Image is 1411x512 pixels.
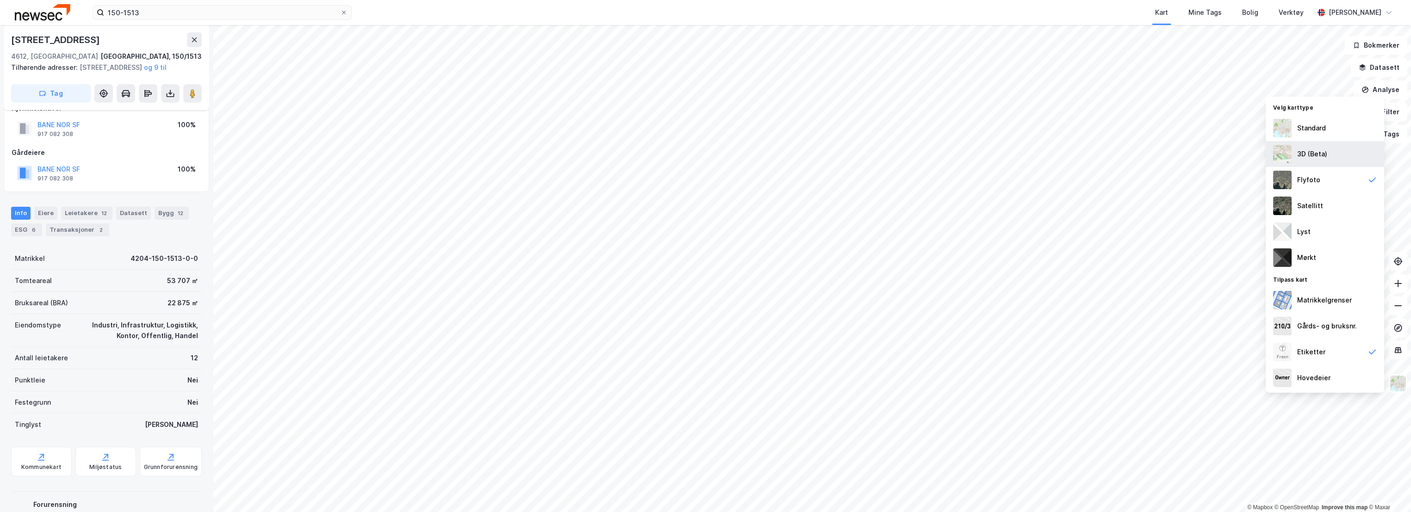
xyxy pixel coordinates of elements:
[11,223,42,236] div: ESG
[1297,321,1357,332] div: Gårds- og bruksnr.
[37,175,73,182] div: 917 082 308
[15,275,52,286] div: Tomteareal
[1273,171,1292,189] img: Z
[1242,7,1258,18] div: Bolig
[1273,222,1292,241] img: luj3wr1y2y3+OchiMxRmMxRlscgabnMEmZ7DJGWxyBpucwSZnsMkZbHIGm5zBJmewyRlscgabnMEmZ7DJGWxyBpucwSZnsMkZ...
[15,419,41,430] div: Tinglyst
[11,62,194,73] div: [STREET_ADDRESS]
[1273,197,1292,215] img: 9k=
[37,130,73,138] div: 917 082 308
[191,352,198,364] div: 12
[144,463,198,471] div: Grunnforurensning
[1322,504,1367,511] a: Improve this map
[15,397,51,408] div: Festegrunn
[1247,504,1273,511] a: Mapbox
[12,147,201,158] div: Gårdeiere
[155,207,189,220] div: Bygg
[1363,103,1407,121] button: Filter
[1274,504,1319,511] a: OpenStreetMap
[100,51,202,62] div: [GEOGRAPHIC_DATA], 150/1513
[1297,372,1330,383] div: Hovedeier
[89,463,122,471] div: Miljøstatus
[178,164,196,175] div: 100%
[168,297,198,308] div: 22 875 ㎡
[1273,248,1292,267] img: nCdM7BzjoCAAAAAElFTkSuQmCC
[1297,200,1323,211] div: Satellitt
[131,253,198,264] div: 4204-150-1513-0-0
[1297,252,1316,263] div: Mørkt
[1365,468,1411,512] div: Kontrollprogram for chat
[96,225,106,234] div: 2
[72,320,198,342] div: Industri, Infrastruktur, Logistikk, Kontor, Offentlig, Handel
[1273,343,1292,361] img: Z
[34,207,57,220] div: Eiere
[1273,291,1292,309] img: cadastreBorders.cfe08de4b5ddd52a10de.jpeg
[15,297,68,308] div: Bruksareal (BRA)
[1297,295,1352,306] div: Matrikkelgrenser
[11,63,80,71] span: Tilhørende adresser:
[1273,145,1292,163] img: Z
[1273,119,1292,137] img: Z
[46,223,109,236] div: Transaksjoner
[1273,317,1292,335] img: cadastreKeys.547ab17ec502f5a4ef2b.jpeg
[1351,58,1407,77] button: Datasett
[176,209,185,218] div: 12
[11,51,98,62] div: 4612, [GEOGRAPHIC_DATA]
[104,6,340,19] input: Søk på adresse, matrikkel, gårdeiere, leietakere eller personer
[11,207,31,220] div: Info
[33,499,198,510] div: Forurensning
[61,207,112,220] div: Leietakere
[1279,7,1304,18] div: Verktøy
[1389,375,1407,392] img: Z
[167,275,198,286] div: 53 707 ㎡
[1345,36,1407,55] button: Bokmerker
[116,207,151,220] div: Datasett
[1266,271,1384,287] div: Tilpass kart
[1273,369,1292,387] img: majorOwner.b5e170eddb5c04bfeeff.jpeg
[1297,123,1326,134] div: Standard
[1297,174,1320,185] div: Flyfoto
[99,209,109,218] div: 12
[187,375,198,386] div: Nei
[11,32,102,47] div: [STREET_ADDRESS]
[187,397,198,408] div: Nei
[1297,148,1327,160] div: 3D (Beta)
[1329,7,1381,18] div: [PERSON_NAME]
[1188,7,1222,18] div: Mine Tags
[15,320,61,331] div: Eiendomstype
[15,4,70,20] img: newsec-logo.f6e21ccffca1b3a03d2d.png
[21,463,62,471] div: Kommunekart
[29,225,38,234] div: 6
[1364,125,1407,143] button: Tags
[11,84,91,103] button: Tag
[1354,80,1407,99] button: Analyse
[15,352,68,364] div: Antall leietakere
[1297,226,1311,237] div: Lyst
[145,419,198,430] div: [PERSON_NAME]
[15,253,45,264] div: Matrikkel
[178,119,196,130] div: 100%
[1365,468,1411,512] iframe: Chat Widget
[15,375,45,386] div: Punktleie
[1266,99,1384,115] div: Velg karttype
[1297,346,1325,358] div: Etiketter
[1155,7,1168,18] div: Kart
